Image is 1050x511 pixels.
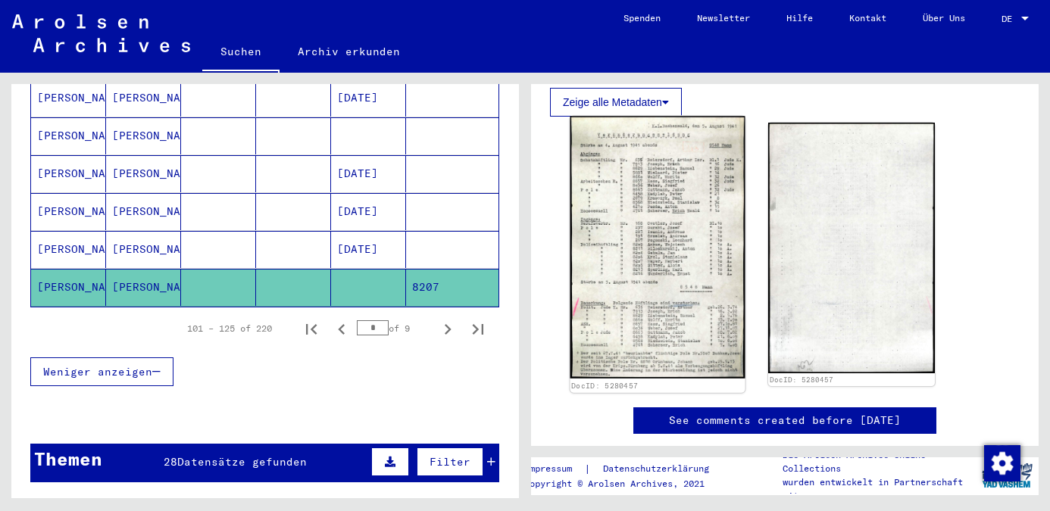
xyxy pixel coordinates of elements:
[31,269,106,306] mat-cell: [PERSON_NAME]
[202,33,280,73] a: Suchen
[524,461,727,477] div: |
[106,231,181,268] mat-cell: [PERSON_NAME]
[106,117,181,154] mat-cell: [PERSON_NAME]
[783,475,976,503] p: wurden entwickelt in Partnerschaft mit
[417,447,483,476] button: Filter
[768,123,935,373] img: 002.jpg
[31,117,106,154] mat-cell: [PERSON_NAME]
[106,193,181,230] mat-cell: [PERSON_NAME]
[177,455,307,469] span: Datensätze gefunden
[783,448,976,475] p: Die Arolsen Archives Online-Collections
[331,193,406,230] mat-cell: [DATE]
[331,231,406,268] mat-cell: [DATE]
[524,461,584,477] a: Impressum
[524,477,727,491] p: Copyright © Arolsen Archives, 2021
[280,33,418,70] a: Archiv erkunden
[31,231,106,268] mat-cell: [PERSON_NAME]
[187,322,272,335] div: 101 – 125 of 220
[31,79,106,117] mat-cell: [PERSON_NAME]
[164,455,177,469] span: 28
[570,117,745,379] img: 001.jpg
[979,456,1036,494] img: yv_logo.png
[550,88,682,117] button: Zeige alle Metadaten
[106,155,181,192] mat-cell: [PERSON_NAME]
[43,365,152,379] span: Weniger anzeigen
[463,313,493,344] button: Last page
[106,269,181,306] mat-cell: [PERSON_NAME]
[669,413,901,428] a: See comments created before [DATE]
[106,79,181,117] mat-cell: [PERSON_NAME]
[984,445,1020,481] img: Zustimmung ändern
[983,444,1020,481] div: Zustimmung ändern
[571,382,638,391] a: DocID: 5280457
[12,14,190,52] img: Arolsen_neg.svg
[1002,14,1018,24] span: DE
[406,269,498,306] mat-cell: 8207
[331,79,406,117] mat-cell: [DATE]
[30,357,173,386] button: Weniger anzeigen
[31,155,106,192] mat-cell: [PERSON_NAME]
[430,455,470,469] span: Filter
[34,445,102,472] div: Themen
[357,321,433,335] div: of 9
[433,313,463,344] button: Next page
[770,375,833,384] a: DocID: 5280457
[296,313,327,344] button: First page
[591,461,727,477] a: Datenschutzerklärung
[331,155,406,192] mat-cell: [DATE]
[31,193,106,230] mat-cell: [PERSON_NAME]
[327,313,357,344] button: Previous page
